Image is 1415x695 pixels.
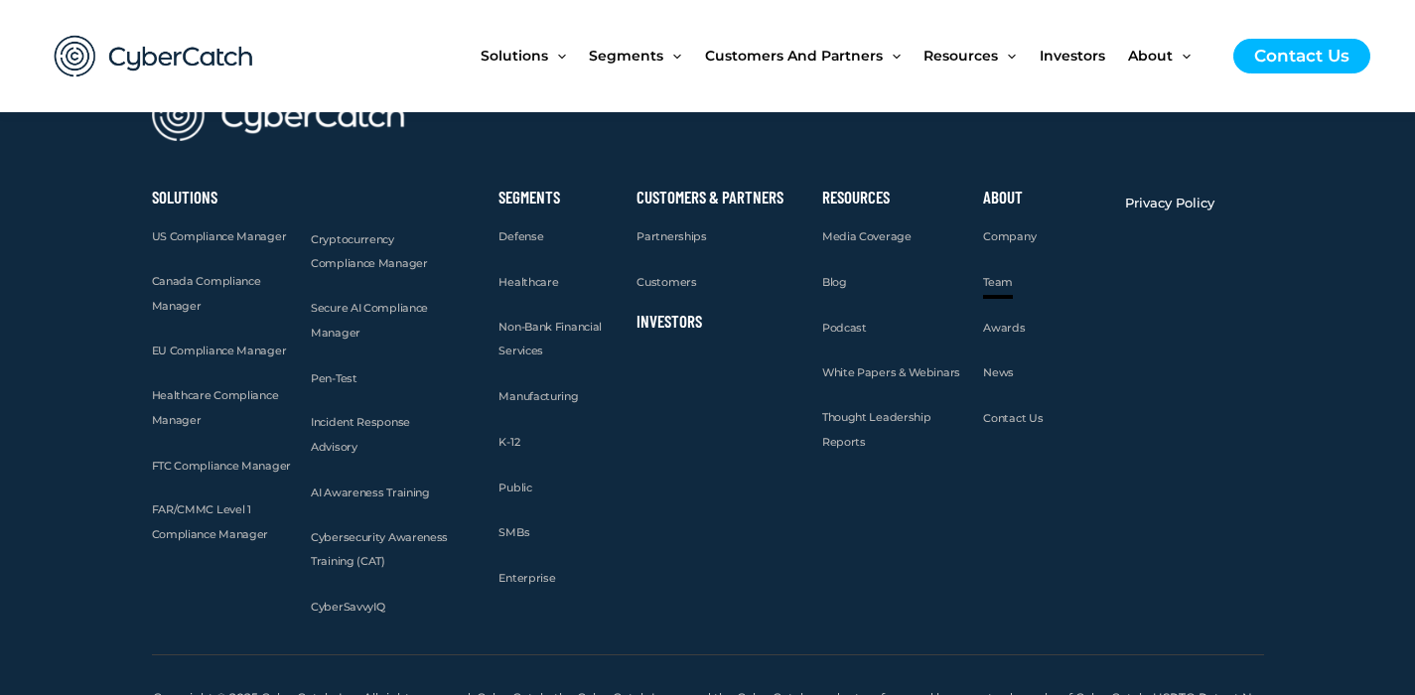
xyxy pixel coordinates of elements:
a: Company [983,224,1036,249]
span: Secure AI Compliance Manager [311,301,428,340]
a: White Papers & Webinars [822,360,960,385]
span: Media Coverage [822,229,912,243]
h2: Solutions [152,191,292,205]
span: About [1128,14,1173,97]
nav: Site Navigation: New Main Menu [481,14,1213,97]
span: Pen-Test [311,371,357,385]
span: Podcast [822,321,867,335]
a: Thought Leadership Reports [822,405,964,455]
span: Contact Us [983,411,1043,425]
span: EU Compliance Manager [152,344,287,357]
span: Healthcare [498,275,558,289]
a: Healthcare [498,270,558,295]
span: Enterprise [498,571,555,585]
a: Canada Compliance Manager [152,269,292,319]
span: Thought Leadership Reports [822,410,931,449]
a: Cybersecurity Awareness Training (CAT) [311,525,456,575]
span: Team [983,275,1013,289]
h2: Customers & Partners [637,191,802,205]
span: Public [498,481,531,494]
span: US Compliance Manager [152,229,287,243]
a: Public [498,476,531,500]
a: Healthcare Compliance Manager [152,383,292,433]
a: EU Compliance Manager [152,339,287,363]
a: Awards [983,316,1025,341]
span: SMBs [498,525,529,539]
span: Menu Toggle [998,14,1016,97]
a: Cryptocurrency Compliance Manager [311,227,456,277]
span: White Papers & Webinars [822,365,960,379]
a: K-12 [498,430,519,455]
a: Manufacturing [498,384,578,409]
span: Partnerships [637,229,706,243]
span: Awards [983,321,1025,335]
a: Customers [637,270,696,295]
img: CyberCatch [35,15,273,97]
span: Cybersecurity Awareness Training (CAT) [311,530,448,569]
span: Menu Toggle [1173,14,1191,97]
a: Media Coverage [822,224,912,249]
a: Pen-Test [311,366,357,391]
span: Menu Toggle [548,14,566,97]
a: Partnerships [637,224,706,249]
a: News [983,360,1014,385]
a: FTC Compliance Manager [152,454,291,479]
a: Contact Us [983,406,1043,431]
span: Defense [498,229,543,243]
span: Company [983,229,1036,243]
a: Blog [822,270,847,295]
h2: Resources [822,191,964,205]
a: SMBs [498,520,529,545]
span: Healthcare Compliance Manager [152,388,279,427]
a: Privacy Policy [1125,191,1214,215]
span: Customers and Partners [705,14,883,97]
span: Segments [589,14,663,97]
span: K-12 [498,435,519,449]
span: Non-Bank Financial Services [498,320,602,358]
span: FTC Compliance Manager [152,459,291,473]
span: Menu Toggle [663,14,681,97]
span: AI Awareness Training [311,486,430,499]
span: Privacy Policy [1125,195,1214,210]
span: Resources [923,14,998,97]
span: Blog [822,275,847,289]
a: AI Awareness Training [311,481,430,505]
a: Investors [637,311,702,331]
span: Incident Response Advisory [311,415,410,454]
a: Non-Bank Financial Services [498,315,617,364]
span: Customers [637,275,696,289]
a: US Compliance Manager [152,224,287,249]
a: Incident Response Advisory [311,410,456,460]
a: FAR/CMMC Level 1 Compliance Manager [152,497,292,547]
a: Secure AI Compliance Manager [311,296,456,346]
a: Defense [498,224,543,249]
h2: Segments [498,191,617,205]
a: Enterprise [498,566,555,591]
span: Solutions [481,14,548,97]
span: Canada Compliance Manager [152,274,261,313]
span: FAR/CMMC Level 1 Compliance Manager [152,502,269,541]
span: News [983,365,1014,379]
h2: About [983,191,1105,205]
span: Cryptocurrency Compliance Manager [311,232,428,271]
span: Manufacturing [498,389,578,403]
a: Podcast [822,316,867,341]
a: Team [983,270,1013,295]
span: Investors [1040,14,1105,97]
span: Menu Toggle [883,14,901,97]
span: CyberSavvyIQ [311,600,384,614]
a: Investors [1040,14,1128,97]
a: CyberSavvyIQ [311,595,384,620]
a: Contact Us [1233,39,1370,73]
